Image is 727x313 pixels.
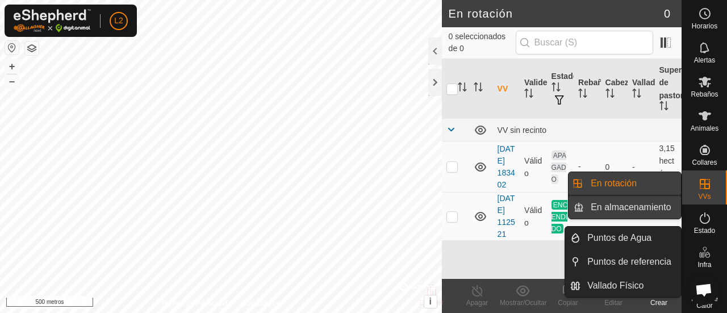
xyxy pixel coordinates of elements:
[429,297,431,306] font: i
[162,298,227,308] a: Política de Privacidad
[578,90,587,99] p-sorticon: Activar para ordenar
[697,261,711,269] font: Infra
[688,274,719,305] div: Chat abierto
[604,299,622,307] font: Editar
[551,201,568,233] font: ENCENDIDO
[632,78,660,87] font: Vallado
[162,299,227,307] font: Política de Privacidad
[500,299,547,307] font: Mostrar/Ocultar
[25,41,39,55] button: Capas del Mapa
[591,178,637,188] font: En rotación
[241,299,279,307] font: Contáctenos
[578,162,581,171] font: -
[474,84,483,93] p-sorticon: Activar para ordenar
[9,60,15,72] font: +
[694,227,715,235] font: Estado
[591,202,671,212] font: En almacenamiento
[587,233,651,243] font: Puntos de Agua
[551,151,566,183] font: APAGADO
[5,74,19,88] button: –
[692,22,717,30] font: Horarios
[584,196,681,219] a: En almacenamiento
[578,78,607,87] font: Rebaño
[551,72,578,81] font: Estado
[565,274,681,297] li: Vallado Físico
[632,90,641,99] p-sorticon: Activar para ordenar
[9,75,15,87] font: –
[692,158,717,166] font: Collares
[5,60,19,73] button: +
[691,90,718,98] font: Rebaños
[691,295,718,310] font: Mapa de Calor
[578,212,581,221] font: -
[605,162,610,172] font: 0
[664,7,670,20] font: 0
[587,281,644,290] font: Vallado Físico
[632,162,635,172] font: -
[605,90,615,99] p-sorticon: Activar para ordenar
[551,84,561,93] p-sorticon: Activar para ordenar
[524,206,542,227] font: Válido
[241,298,279,308] a: Contáctenos
[584,172,681,195] a: En rotación
[558,299,578,307] font: Copiar
[458,84,467,93] p-sorticon: Activar para ordenar
[5,41,19,55] button: Restablecer Mapa
[569,172,681,195] li: En rotación
[698,193,711,201] font: VVs
[524,90,533,99] p-sorticon: Activar para ordenar
[498,194,515,239] a: [DATE] 112521
[449,7,513,20] font: En rotación
[524,78,551,87] font: Validez
[516,31,653,55] input: Buscar (S)
[114,16,123,25] font: L2
[605,78,638,87] font: Cabezas
[466,299,488,307] font: Apagar
[650,299,667,307] font: Crear
[569,196,681,219] li: En almacenamiento
[498,144,515,189] a: [DATE] 183402
[498,126,546,135] font: VV sin recinto
[659,144,675,191] font: 3,15 hectáreas
[580,227,681,249] a: Puntos de Agua
[580,251,681,273] a: Puntos de referencia
[424,295,437,308] button: i
[498,84,508,93] font: VV
[691,124,718,132] font: Animales
[659,103,668,112] p-sorticon: Activar para ordenar
[419,299,444,307] font: Eliminar
[14,9,91,32] img: Logotipo de Gallagher
[580,274,681,297] a: Vallado Físico
[449,32,505,53] font: 0 seleccionados de 0
[694,56,715,64] font: Alertas
[565,251,681,273] li: Puntos de referencia
[587,257,671,266] font: Puntos de referencia
[565,227,681,249] li: Puntos de Agua
[659,65,698,99] font: Superficie de pastoreo
[524,156,542,178] font: Válido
